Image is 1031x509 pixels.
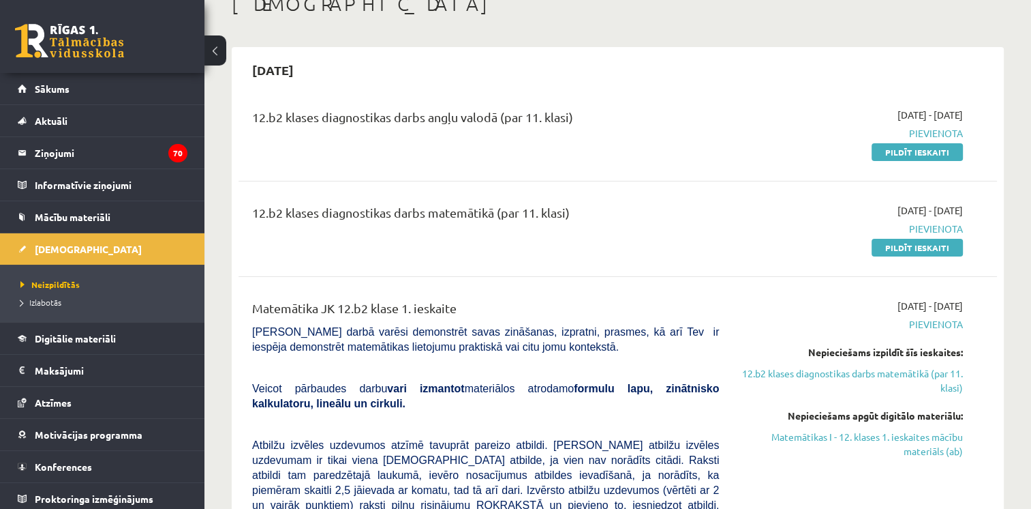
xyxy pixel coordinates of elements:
span: [DATE] - [DATE] [897,108,963,122]
span: [DEMOGRAPHIC_DATA] [35,243,142,255]
span: [PERSON_NAME] darbā varēsi demonstrēt savas zināšanas, izpratni, prasmes, kā arī Tev ir iespēja d... [252,326,719,353]
span: [DATE] - [DATE] [897,203,963,218]
a: [DEMOGRAPHIC_DATA] [18,233,187,265]
a: Sākums [18,73,187,104]
a: Maksājumi [18,355,187,386]
span: Motivācijas programma [35,428,142,441]
div: 12.b2 klases diagnostikas darbs angļu valodā (par 11. klasi) [252,108,719,133]
a: Pildīt ieskaiti [872,143,963,161]
b: formulu lapu, zinātnisko kalkulatoru, lineālu un cirkuli. [252,383,719,409]
legend: Ziņojumi [35,137,187,169]
a: Konferences [18,451,187,482]
div: Nepieciešams izpildīt šīs ieskaites: [739,345,963,360]
a: Informatīvie ziņojumi [18,169,187,201]
span: Konferences [35,461,92,473]
span: [DATE] - [DATE] [897,299,963,313]
a: Matemātikas I - 12. klases 1. ieskaites mācību materiāls (ab) [739,430,963,459]
legend: Informatīvie ziņojumi [35,169,187,201]
i: 70 [168,144,187,162]
a: Neizpildītās [20,278,191,291]
h2: [DATE] [238,54,307,86]
a: Atzīmes [18,387,187,418]
span: Pievienota [739,222,963,236]
a: Motivācijas programma [18,419,187,450]
a: Rīgas 1. Tālmācības vidusskola [15,24,124,58]
span: Aktuāli [35,115,67,127]
span: Pievienota [739,317,963,332]
span: Digitālie materiāli [35,332,116,345]
a: Mācību materiāli [18,201,187,233]
div: Nepieciešams apgūt digitālo materiālu: [739,409,963,423]
a: Digitālie materiāli [18,323,187,354]
span: Veicot pārbaudes darbu materiālos atrodamo [252,383,719,409]
span: Atzīmes [35,396,72,409]
b: vari izmantot [387,383,464,394]
a: Pildīt ieskaiti [872,239,963,257]
div: Matemātika JK 12.b2 klase 1. ieskaite [252,299,719,324]
legend: Maksājumi [35,355,187,386]
a: 12.b2 klases diagnostikas darbs matemātikā (par 11. klasi) [739,366,963,395]
span: Pievienota [739,126,963,141]
a: Ziņojumi70 [18,137,187,169]
span: Proktoringa izmēģinājums [35,493,153,505]
a: Izlabotās [20,296,191,308]
div: 12.b2 klases diagnostikas darbs matemātikā (par 11. klasi) [252,203,719,229]
span: Izlabotās [20,297,61,308]
a: Aktuāli [18,105,187,136]
span: Sākums [35,83,70,95]
span: Neizpildītās [20,279,80,290]
span: Mācību materiāli [35,211,110,223]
